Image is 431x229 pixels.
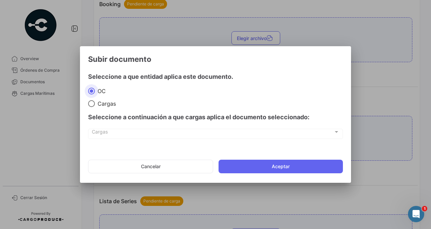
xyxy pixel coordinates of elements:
h3: Subir documento [88,54,343,64]
button: Cancelar [88,160,213,173]
h4: Seleccione a que entidad aplica este documento. [88,72,233,82]
button: Aceptar [219,160,343,173]
span: 1 [422,206,427,211]
span: Cargas [95,100,116,107]
span: Cargas [92,130,333,136]
h4: Seleccione a continuación a que cargas aplica el documento seleccionado: [88,112,343,122]
iframe: Intercom live chat [408,206,424,222]
span: OC [95,88,106,94]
